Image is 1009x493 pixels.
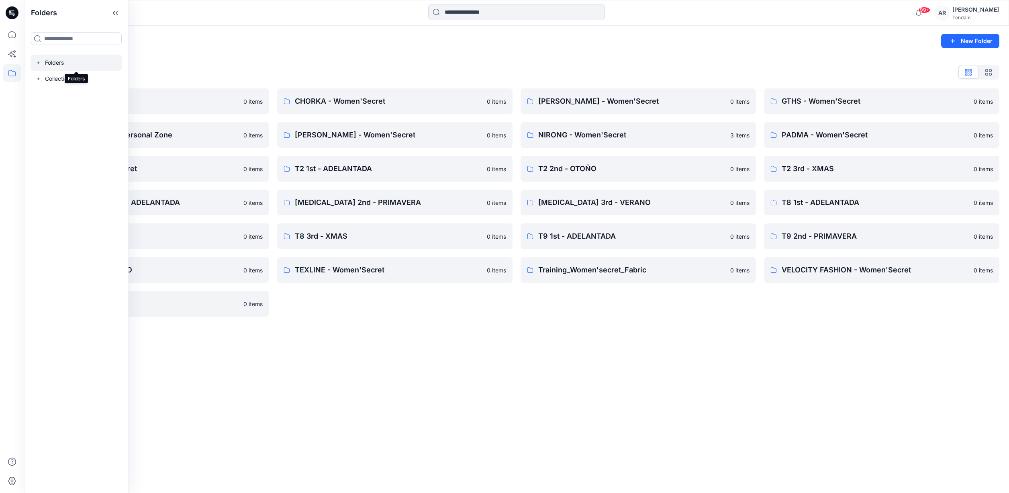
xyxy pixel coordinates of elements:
p: [MEDICAL_DATA] 3rd - VERANO [538,197,725,208]
p: T8 2nd - OTOÑO [51,231,239,242]
p: NIRONG - Women'Secret [538,129,725,141]
p: 0 items [243,232,263,241]
p: Training_Women'secret_Fabric [538,264,725,276]
p: 0 items [974,266,993,274]
p: 0 items [487,232,506,241]
a: [MEDICAL_DATA] 1st - ADELANTADA0 items [34,190,269,215]
p: T2 1st - ADELANTADA [295,163,482,174]
a: T8 1st - ADELANTADA0 items [764,190,999,215]
p: 00_BW Support [51,96,239,107]
div: AR [935,6,949,20]
a: T2 1st - ADELANTADA0 items [277,156,513,182]
a: WS Blocks0 items [34,291,269,317]
p: [MEDICAL_DATA] 1st - ADELANTADA [51,197,239,208]
a: T9 3rd Round VERANO0 items [34,257,269,283]
p: [PERSON_NAME] - Women'Secret [538,96,725,107]
p: 0 items [974,131,993,139]
p: 0 items [243,165,263,173]
a: [PERSON_NAME] - Women'Secret0 items [521,88,756,114]
p: T9 1st - ADELANTADA [538,231,725,242]
p: 0 items [243,131,263,139]
p: 0 items [974,232,993,241]
p: 0 items [243,97,263,106]
a: [PERSON_NAME] - Women'Secret0 items [277,122,513,148]
a: SUMEC - Women'Secret0 items [34,156,269,182]
p: [PERSON_NAME] - Women'Secret [295,129,482,141]
a: T9 2nd - PRIMAVERA0 items [764,223,999,249]
p: T9 3rd Round VERANO [51,264,239,276]
p: 0 items [243,266,263,274]
p: 3 items [730,131,750,139]
p: PADMA - Women'Secret [782,129,969,141]
p: T2 3rd - XMAS [782,163,969,174]
a: VELOCITY FASHION - Women'Secret0 items [764,257,999,283]
p: VELOCITY FASHION - Women'Secret [782,264,969,276]
div: Tendam [952,14,999,20]
p: 0 items [487,97,506,106]
p: 0 items [974,198,993,207]
p: T2 2nd - OTOÑO [538,163,725,174]
p: 0 items [487,165,506,173]
p: 0 items [974,97,993,106]
p: 0 items [974,165,993,173]
a: GTHS - Women'Secret0 items [764,88,999,114]
a: 00_BW Support0 items [34,88,269,114]
p: [PERSON_NAME]'s Personal Zone [51,129,239,141]
p: 0 items [730,232,750,241]
a: CHORKA - Women'Secret0 items [277,88,513,114]
a: [PERSON_NAME]'s Personal Zone0 items [34,122,269,148]
span: 99+ [918,7,930,13]
button: New Folder [941,34,999,48]
p: 0 items [487,266,506,274]
p: 0 items [730,266,750,274]
a: TEXLINE - Women'Secret0 items [277,257,513,283]
a: PADMA - Women'Secret0 items [764,122,999,148]
p: 0 items [730,165,750,173]
a: [MEDICAL_DATA] 3rd - VERANO0 items [521,190,756,215]
a: [MEDICAL_DATA] 2nd - PRIMAVERA0 items [277,190,513,215]
a: T8 3rd - XMAS0 items [277,223,513,249]
p: 0 items [730,97,750,106]
p: 0 items [487,131,506,139]
p: TEXLINE - Women'Secret [295,264,482,276]
p: 0 items [243,198,263,207]
a: Training_Women'secret_Fabric0 items [521,257,756,283]
p: T8 1st - ADELANTADA [782,197,969,208]
p: [MEDICAL_DATA] 2nd - PRIMAVERA [295,197,482,208]
a: NIRONG - Women'Secret3 items [521,122,756,148]
p: 0 items [487,198,506,207]
a: T2 2nd - OTOÑO0 items [521,156,756,182]
p: T9 2nd - PRIMAVERA [782,231,969,242]
p: 0 items [243,300,263,308]
p: T8 3rd - XMAS [295,231,482,242]
p: GTHS - Women'Secret [782,96,969,107]
p: WS Blocks [51,298,239,309]
p: SUMEC - Women'Secret [51,163,239,174]
a: T2 3rd - XMAS0 items [764,156,999,182]
a: T9 1st - ADELANTADA0 items [521,223,756,249]
p: CHORKA - Women'Secret [295,96,482,107]
div: [PERSON_NAME] [952,5,999,14]
p: 0 items [730,198,750,207]
a: T8 2nd - OTOÑO0 items [34,223,269,249]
